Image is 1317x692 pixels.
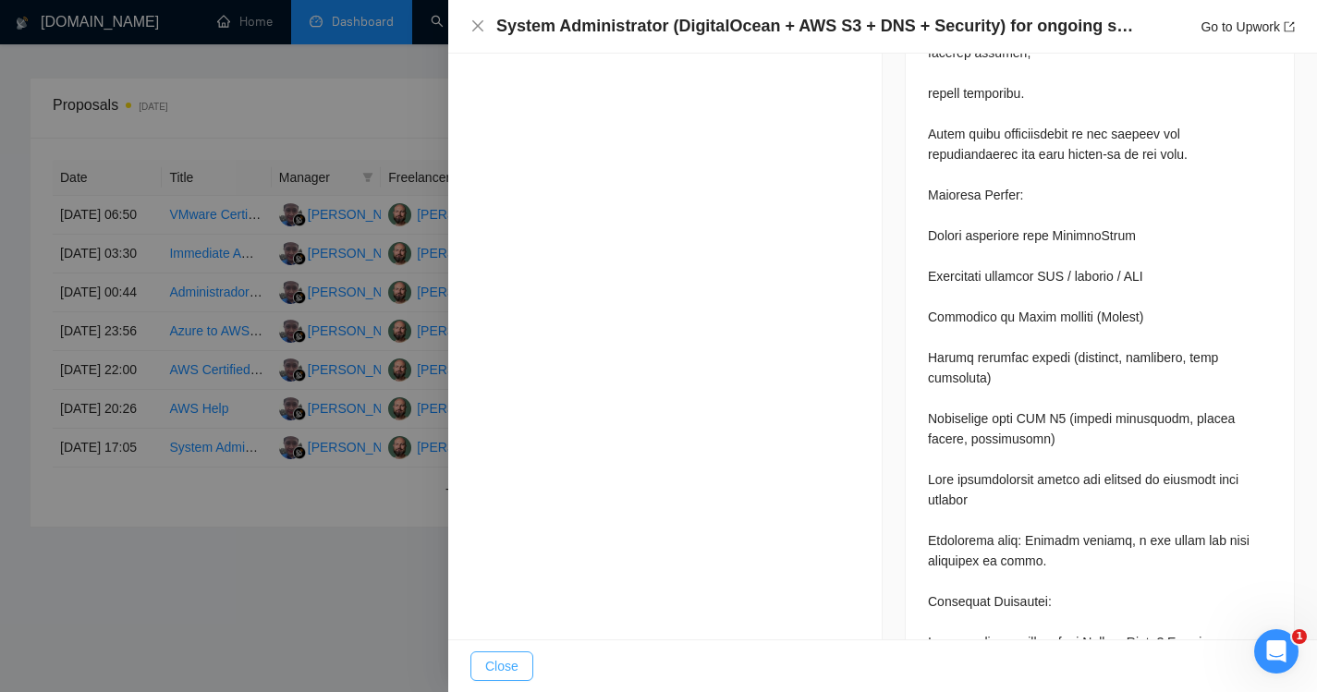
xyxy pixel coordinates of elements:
[496,15,1134,38] h4: System Administrator (DigitalOcean + AWS S3 + DNS + Security) for ongoing support
[1254,629,1299,674] iframe: Intercom live chat
[470,651,533,681] button: Close
[470,18,485,34] button: Close
[485,656,518,676] span: Close
[1201,19,1295,34] a: Go to Upworkexport
[1284,21,1295,32] span: export
[1292,629,1307,644] span: 1
[470,18,485,33] span: close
